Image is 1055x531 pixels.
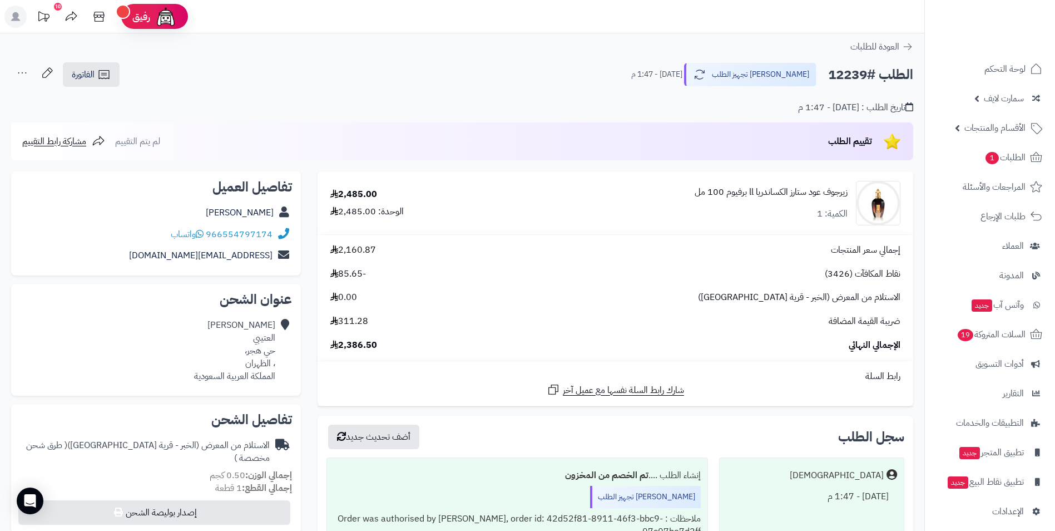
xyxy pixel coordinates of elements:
[210,469,292,482] small: 0.50 كجم
[330,291,357,304] span: 0.00
[999,268,1024,283] span: المدونة
[206,206,274,219] a: [PERSON_NAME]
[547,383,684,397] a: شارك رابط السلة نفسها مع عميل آخر
[970,297,1024,313] span: وآتس آب
[932,321,1048,348] a: السلات المتروكة19
[790,469,884,482] div: [DEMOGRAPHIC_DATA]
[334,465,701,486] div: إنشاء الطلب ....
[330,188,377,201] div: 2,485.00
[850,40,913,53] a: العودة للطلبات
[932,233,1048,259] a: العملاء
[330,205,404,218] div: الوحدة: 2,485.00
[932,174,1048,200] a: المراجعات والأسئلة
[132,10,150,23] span: رفيق
[631,69,682,80] small: [DATE] - 1:47 م
[980,209,1026,224] span: طلبات الإرجاع
[932,498,1048,525] a: الإعدادات
[684,63,816,86] button: [PERSON_NAME] تجهيز الطلب
[932,410,1048,436] a: التطبيقات والخدمات
[972,299,992,312] span: جديد
[155,6,177,28] img: ai-face.png
[322,370,909,383] div: رابط السلة
[979,10,1044,33] img: logo-2.png
[115,135,160,148] span: لم يتم التقييم
[20,413,292,426] h2: تفاصيل الشحن
[849,339,900,352] span: الإجمالي النهائي
[22,135,105,148] a: مشاركة رابط التقييم
[932,56,1048,82] a: لوحة التحكم
[206,228,273,241] a: 966554797174
[964,120,1026,136] span: الأقسام والمنتجات
[828,135,872,148] span: تقييم الطلب
[17,488,43,514] div: Open Intercom Messenger
[825,268,900,281] span: نقاط المكافآت (3426)
[828,63,913,86] h2: الطلب #12239
[245,469,292,482] strong: إجمالي الوزن:
[984,91,1024,106] span: سمارت لايف
[18,500,290,525] button: إصدار بوليصة الشحن
[330,315,368,328] span: 311.28
[947,474,1024,490] span: تطبيق نقاط البيع
[831,244,900,257] span: إجمالي سعر المنتجات
[330,339,377,352] span: 2,386.50
[330,268,366,281] span: -85.65
[54,3,62,11] div: 10
[984,150,1026,165] span: الطلبات
[129,249,273,262] a: [EMAIL_ADDRESS][DOMAIN_NAME]
[932,292,1048,318] a: وآتس آبجديد
[963,179,1026,195] span: المراجعات والأسئلة
[726,486,897,508] div: [DATE] - 1:47 م
[29,6,57,31] a: تحديثات المنصة
[959,447,980,459] span: جديد
[985,151,999,165] span: 1
[850,40,899,53] span: العودة للطلبات
[63,62,120,87] a: الفاتورة
[932,439,1048,466] a: تطبيق المتجرجديد
[565,469,648,482] b: تم الخصم من المخزون
[26,439,270,465] span: ( طرق شحن مخصصة )
[975,356,1024,372] span: أدوات التسويق
[171,228,204,241] a: واتساب
[838,430,904,444] h3: سجل الطلب
[20,293,292,306] h2: عنوان الشحن
[798,101,913,114] div: تاريخ الطلب : [DATE] - 1:47 م
[957,328,974,342] span: 19
[984,61,1026,77] span: لوحة التحكم
[932,203,1048,230] a: طلبات الإرجاع
[22,135,86,148] span: مشاركة رابط التقييم
[992,504,1024,519] span: الإعدادات
[563,384,684,397] span: شارك رابط السلة نفسها مع عميل آخر
[328,425,419,449] button: أضف تحديث جديد
[194,319,275,382] div: [PERSON_NAME] العتيبي حي هجر، ، الظهران المملكة العربية السعودية
[330,244,376,257] span: 2,160.87
[957,327,1026,342] span: السلات المتروكة
[829,315,900,328] span: ضريبة القيمة المضافة
[242,481,292,495] strong: إجمالي القطع:
[817,208,848,220] div: الكمية: 1
[590,486,701,508] div: [PERSON_NAME] تجهيز الطلب
[1003,386,1024,401] span: التقارير
[72,68,95,81] span: الفاتورة
[20,180,292,194] h2: تفاصيل العميل
[932,144,1048,171] a: الطلبات1
[1002,238,1024,254] span: العملاء
[956,415,1024,431] span: التطبيقات والخدمات
[695,186,848,199] a: زيرجوف عود ستارز الكساندريا ll برفيوم 100 مل
[932,351,1048,377] a: أدوات التسويق
[698,291,900,304] span: الاستلام من المعرض (الخبر - قرية [GEOGRAPHIC_DATA])
[856,181,900,225] img: 8033488154950-xerjoff-xerjoff-oud-stars-alexandria-ii-_u_-parfum-50-ml-90x90.jpg
[932,262,1048,289] a: المدونة
[948,476,968,489] span: جديد
[20,439,270,465] div: الاستلام من المعرض (الخبر - قرية [GEOGRAPHIC_DATA])
[932,469,1048,495] a: تطبيق نقاط البيعجديد
[958,445,1024,460] span: تطبيق المتجر
[932,380,1048,407] a: التقارير
[215,481,292,495] small: 1 قطعة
